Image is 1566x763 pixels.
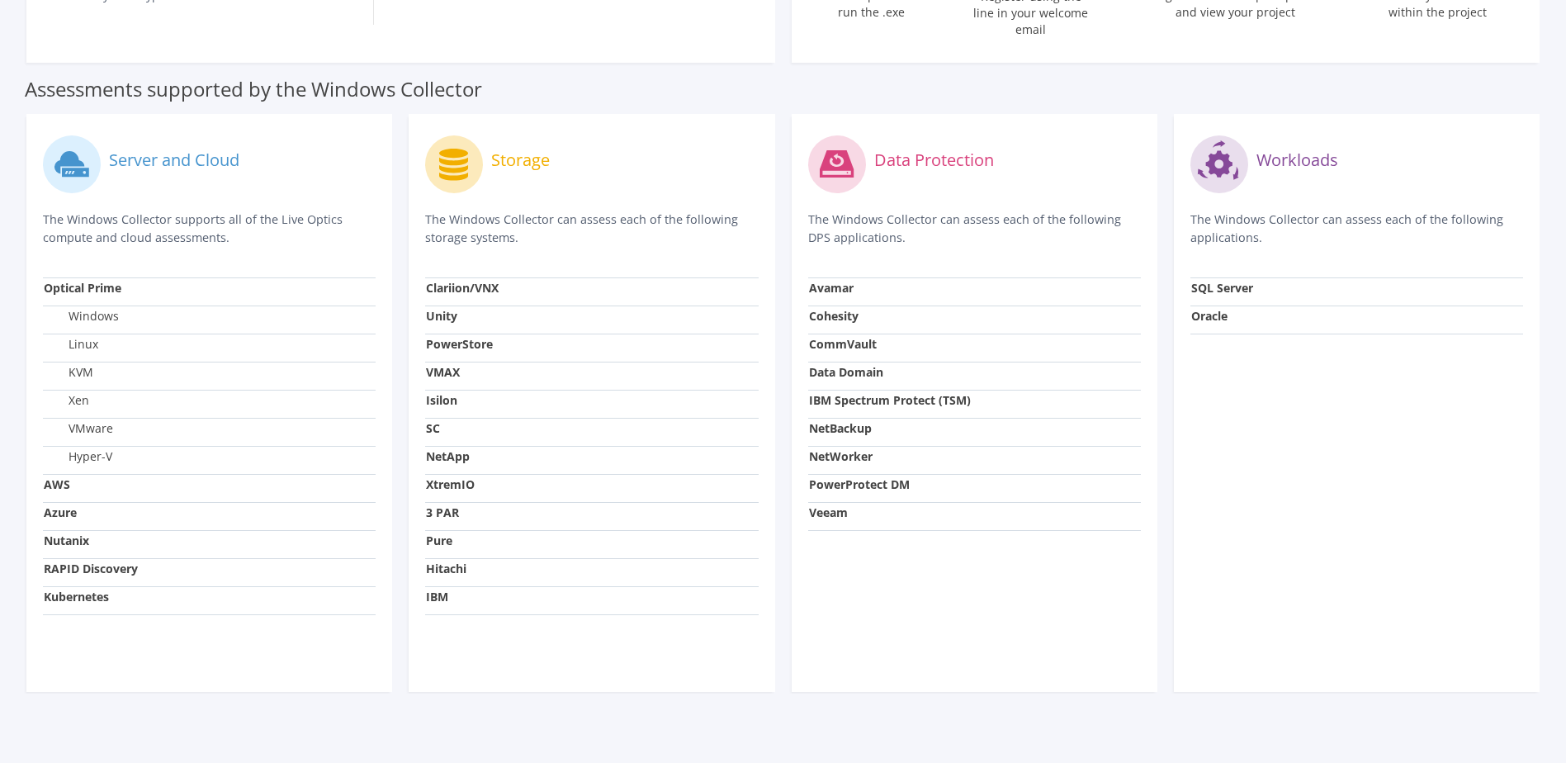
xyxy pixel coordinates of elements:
[426,364,460,380] strong: VMAX
[44,336,98,353] label: Linux
[809,364,883,380] strong: Data Domain
[44,364,93,381] label: KVM
[1256,152,1338,168] label: Workloads
[25,81,482,97] label: Assessments supported by the Windows Collector
[426,505,459,520] strong: 3 PAR
[44,589,109,604] strong: Kubernetes
[44,420,113,437] label: VMware
[809,392,971,408] strong: IBM Spectrum Protect (TSM)
[109,152,239,168] label: Server and Cloud
[809,476,910,492] strong: PowerProtect DM
[491,152,550,168] label: Storage
[426,533,452,548] strong: Pure
[44,561,138,576] strong: RAPID Discovery
[1190,211,1523,247] p: The Windows Collector can assess each of the following applications.
[44,308,119,325] label: Windows
[426,420,440,436] strong: SC
[44,280,121,296] strong: Optical Prime
[425,211,758,247] p: The Windows Collector can assess each of the following storage systems.
[874,152,994,168] label: Data Protection
[44,448,112,465] label: Hyper-V
[43,211,376,247] p: The Windows Collector supports all of the Live Optics compute and cloud assessments.
[44,533,89,548] strong: Nutanix
[809,308,859,324] strong: Cohesity
[809,280,854,296] strong: Avamar
[426,589,448,604] strong: IBM
[426,392,457,408] strong: Isilon
[809,448,873,464] strong: NetWorker
[809,420,872,436] strong: NetBackup
[808,211,1141,247] p: The Windows Collector can assess each of the following DPS applications.
[426,476,475,492] strong: XtremIO
[426,448,470,464] strong: NetApp
[44,476,70,492] strong: AWS
[426,561,466,576] strong: Hitachi
[1191,308,1228,324] strong: Oracle
[809,505,848,520] strong: Veeam
[1191,280,1253,296] strong: SQL Server
[44,392,89,409] label: Xen
[426,336,493,352] strong: PowerStore
[426,308,457,324] strong: Unity
[809,336,877,352] strong: CommVault
[426,280,499,296] strong: Clariion/VNX
[44,505,77,520] strong: Azure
